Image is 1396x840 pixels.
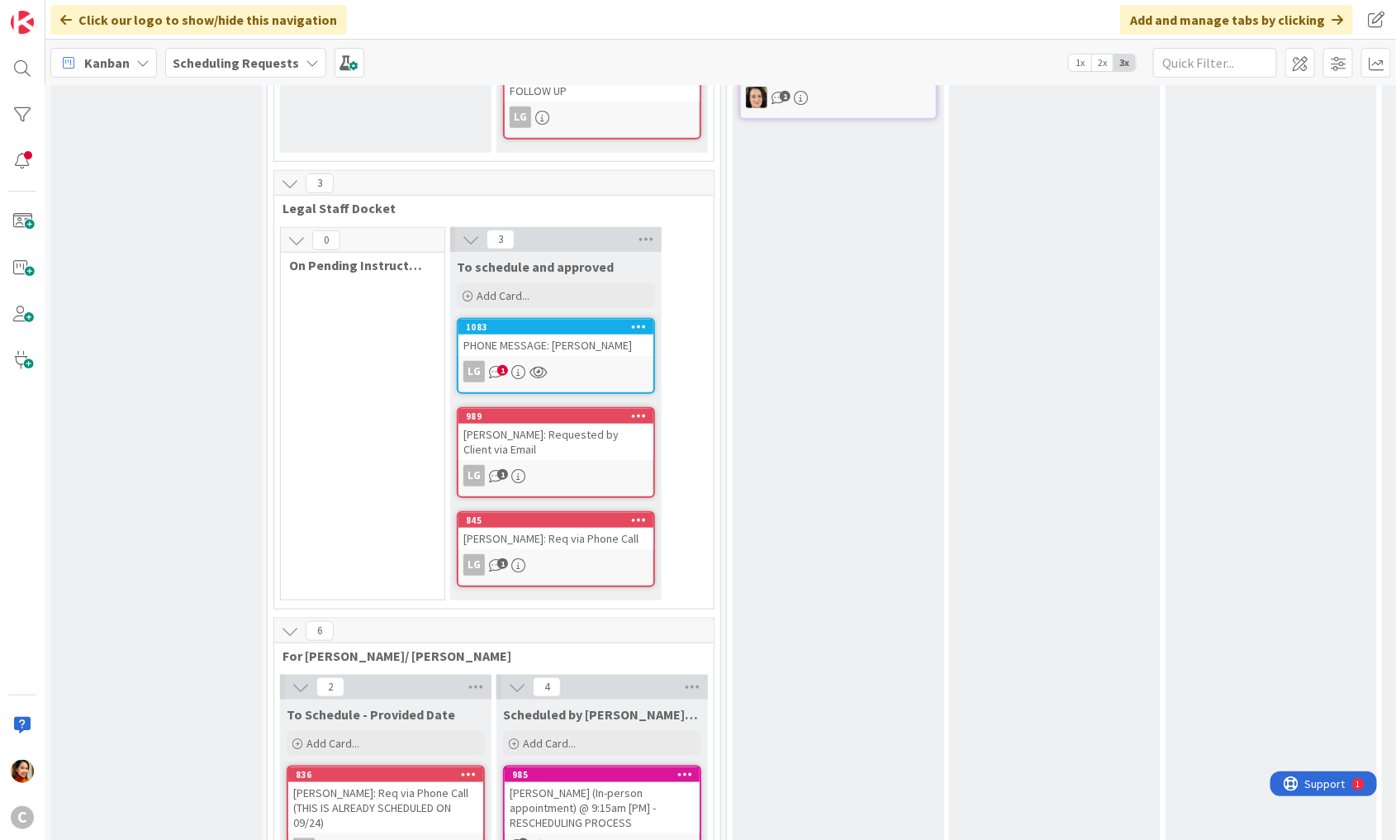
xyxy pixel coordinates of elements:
[497,469,508,480] span: 1
[457,318,655,394] a: 1083PHONE MESSAGE: [PERSON_NAME]LG
[11,11,34,34] img: Visit kanbanzone.com
[1153,48,1277,78] input: Quick Filter...
[288,782,483,833] div: [PERSON_NAME]: Req via Phone Call (THIS IS ALREADY SCHEDULED ON 09/24)
[497,558,508,569] span: 1
[458,409,653,460] div: 989[PERSON_NAME]: Requested by Client via Email
[1120,5,1353,35] div: Add and manage tabs by clicking
[283,200,693,216] span: Legal Staff Docket
[746,87,767,108] img: BL
[312,230,340,250] span: 0
[503,706,701,723] span: Scheduled by Laine/Pring
[505,107,700,128] div: LG
[512,769,700,781] div: 985
[306,736,359,751] span: Add Card...
[288,767,483,782] div: 836
[457,259,614,275] span: To schedule and approved
[84,53,130,73] span: Kanban
[487,230,515,249] span: 3
[458,424,653,460] div: [PERSON_NAME]: Requested by Client via Email
[503,34,701,140] a: [PERSON_NAME]: Request via Email & Phone Call (DUPLICATE REQUEST) FOLLOW UPLG
[458,361,653,382] div: LG
[1113,55,1136,71] span: 3x
[316,677,344,697] span: 2
[523,736,576,751] span: Add Card...
[458,513,653,528] div: 845
[463,465,485,486] div: LG
[466,515,653,526] div: 845
[463,361,485,382] div: LG
[86,7,90,20] div: 1
[306,173,334,193] span: 3
[1069,55,1091,71] span: 1x
[466,411,653,422] div: 989
[11,806,34,829] div: C
[457,511,655,587] a: 845[PERSON_NAME]: Req via Phone CallLG
[466,321,653,333] div: 1083
[458,409,653,424] div: 989
[477,288,529,303] span: Add Card...
[505,767,700,782] div: 985
[296,769,483,781] div: 836
[288,767,483,833] div: 836[PERSON_NAME]: Req via Phone Call (THIS IS ALREADY SCHEDULED ON 09/24)
[505,767,700,833] div: 985[PERSON_NAME] (In-person appointment) @ 9:15am [PM] - RESCHEDULING PROCESS
[50,5,347,35] div: Click our logo to show/hide this navigation
[463,554,485,576] div: LG
[458,320,653,335] div: 1083
[289,257,424,273] span: On Pending Instructed by Legal
[458,513,653,549] div: 845[PERSON_NAME]: Req via Phone Call
[497,365,508,376] span: 1
[283,648,693,664] span: For Laine Guevarra/ Pring Matondo
[505,782,700,833] div: [PERSON_NAME] (In-person appointment) @ 9:15am [PM] - RESCHEDULING PROCESS
[35,2,75,22] span: Support
[458,465,653,486] div: LG
[173,55,299,71] b: Scheduling Requests
[510,107,531,128] div: LG
[741,87,936,108] div: BL
[533,677,561,697] span: 4
[287,706,455,723] span: To Schedule - Provided Date
[458,335,653,356] div: PHONE MESSAGE: [PERSON_NAME]
[306,621,334,641] span: 6
[457,407,655,498] a: 989[PERSON_NAME]: Requested by Client via EmailLG
[1091,55,1113,71] span: 2x
[458,554,653,576] div: LG
[458,528,653,549] div: [PERSON_NAME]: Req via Phone Call
[11,760,34,783] img: PM
[780,91,791,102] span: 1
[458,320,653,356] div: 1083PHONE MESSAGE: [PERSON_NAME]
